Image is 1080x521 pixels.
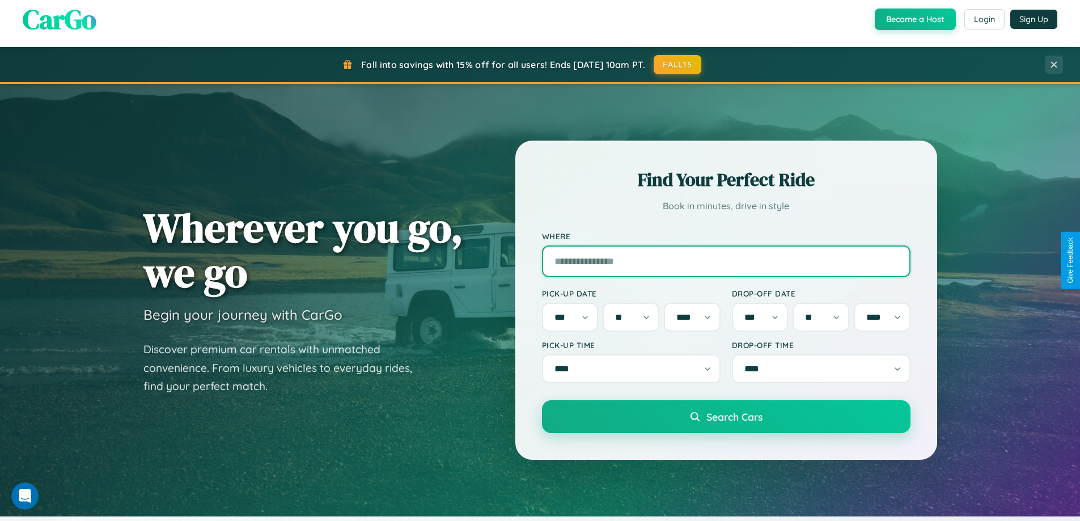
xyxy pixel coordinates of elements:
span: Search Cars [706,410,763,423]
label: Drop-off Time [732,340,910,350]
p: Book in minutes, drive in style [542,198,910,214]
h1: Wherever you go, we go [143,205,463,295]
label: Where [542,231,910,241]
iframe: Intercom live chat [11,482,39,510]
span: Fall into savings with 15% off for all users! Ends [DATE] 10am PT. [361,59,645,70]
div: Give Feedback [1066,238,1074,283]
label: Pick-up Date [542,289,721,298]
button: Search Cars [542,400,910,433]
p: Discover premium car rentals with unmatched convenience. From luxury vehicles to everyday rides, ... [143,340,427,396]
h2: Find Your Perfect Ride [542,167,910,192]
label: Pick-up Time [542,340,721,350]
button: FALL15 [654,55,701,74]
button: Sign Up [1010,10,1057,29]
button: Login [964,9,1005,29]
button: Become a Host [875,9,956,30]
span: CarGo [23,1,96,38]
label: Drop-off Date [732,289,910,298]
h3: Begin your journey with CarGo [143,306,342,323]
